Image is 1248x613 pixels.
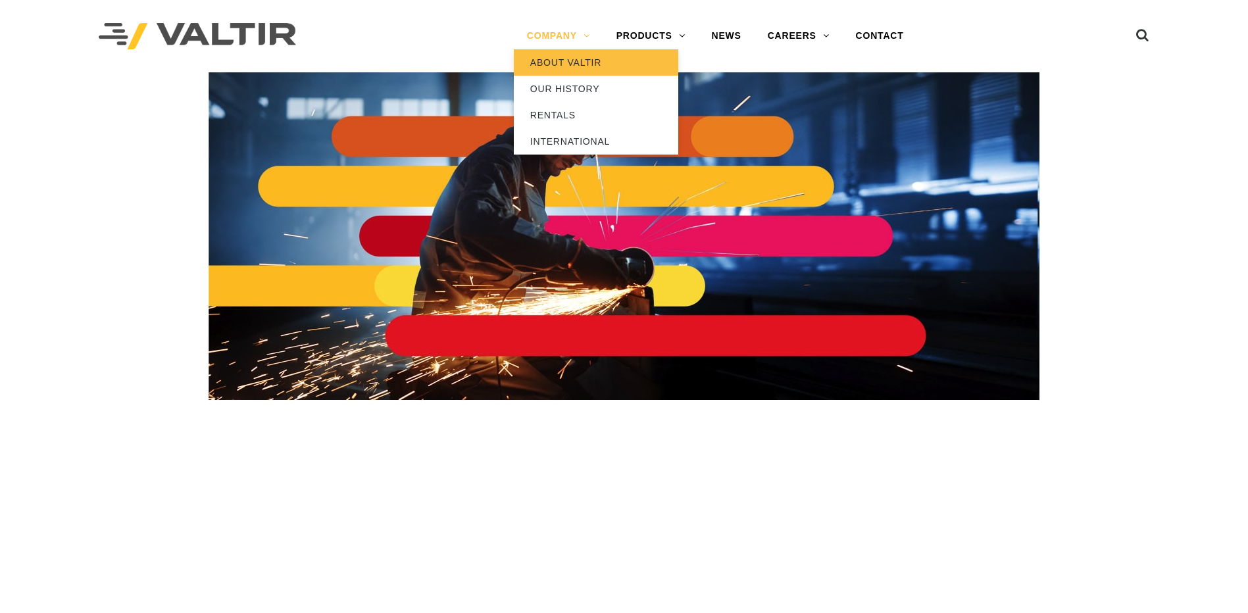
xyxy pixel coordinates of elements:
[699,23,755,49] a: NEWS
[603,23,699,49] a: PRODUCTS
[514,128,678,155] a: INTERNATIONAL
[99,23,296,50] img: Valtir
[514,76,678,102] a: OUR HISTORY
[514,49,678,76] a: ABOUT VALTIR
[755,23,843,49] a: CAREERS
[514,102,678,128] a: RENTALS
[843,23,917,49] a: CONTACT
[514,23,603,49] a: COMPANY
